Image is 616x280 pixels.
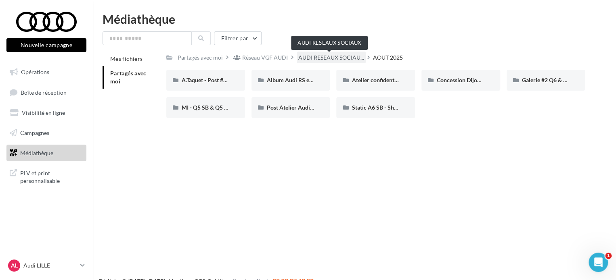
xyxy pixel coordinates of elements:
[6,258,86,273] a: AL Audi LILLE
[522,77,615,83] span: Galerie #2 Q6 & A6 SB - Shooting NV
[5,64,88,81] a: Opérations
[21,89,67,95] span: Boîte de réception
[5,145,88,162] a: Médiathèque
[110,70,147,85] span: Partagés avec moi
[267,77,388,83] span: Album Audi RS e-tron GT (e-tron GT attack plan)
[22,109,65,116] span: Visibilité en ligne
[20,168,83,185] span: PLV et print personnalisable
[5,164,88,188] a: PLV et print personnalisable
[373,54,403,62] div: AOUT 2025
[21,68,49,75] span: Opérations
[267,104,356,111] span: Post Atelier Audi - session Business
[214,31,262,45] button: Filtrer par
[182,77,247,83] span: A.Taquet - Post #1 Audi S3
[182,104,254,111] span: MI - Q5 SB & Q5 SB e-hybrid
[5,104,88,121] a: Visibilité en ligne
[20,129,49,136] span: Campagnes
[437,77,493,83] span: Concession Dijon XhX
[11,261,18,270] span: AL
[352,104,419,111] span: Static A6 SB - Shooting NV
[103,13,606,25] div: Médiathèque
[5,124,88,141] a: Campagnes
[20,149,53,156] span: Médiathèque
[291,36,368,50] div: AUDI RESEAUX SOCIAUX
[242,54,288,62] div: Réseau VGF AUDI
[352,77,446,83] span: Atelier confidentiel [PERSON_NAME]
[23,261,77,270] p: Audi LILLE
[298,54,364,62] span: AUDI RESEAUX SOCIAU...
[6,38,86,52] button: Nouvelle campagne
[178,54,223,62] div: Partagés avec moi
[589,253,608,272] iframe: Intercom live chat
[5,84,88,101] a: Boîte de réception
[605,253,612,259] span: 1
[110,55,142,62] span: Mes fichiers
